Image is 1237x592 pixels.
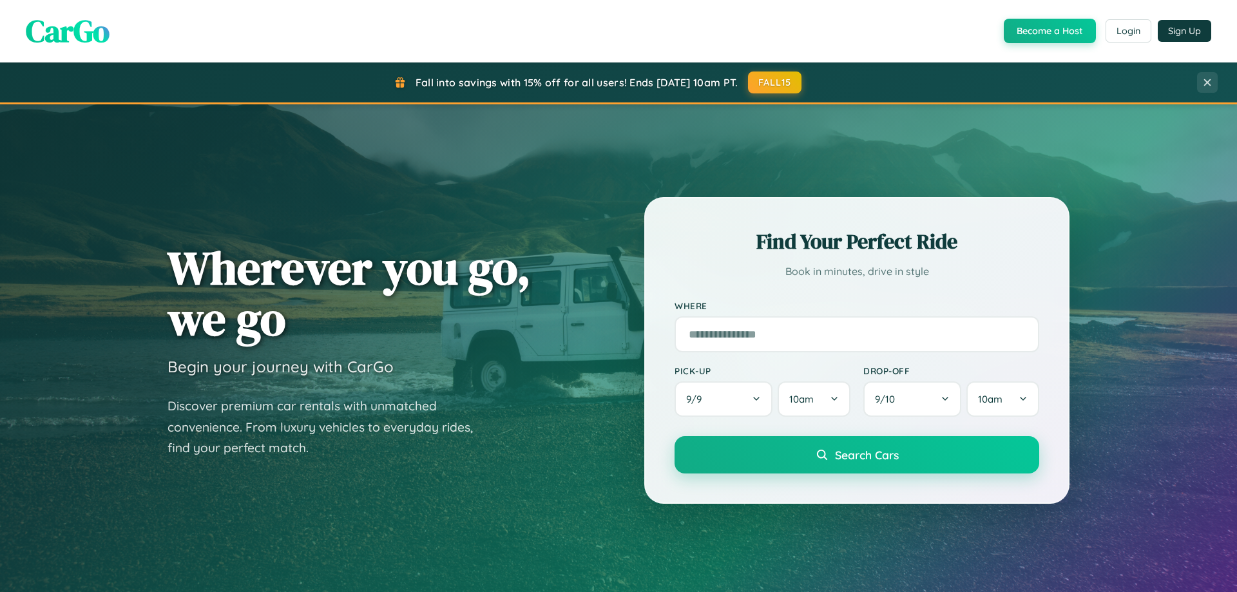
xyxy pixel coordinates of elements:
[748,72,802,93] button: FALL15
[835,448,899,462] span: Search Cars
[168,396,490,459] p: Discover premium car rentals with unmatched convenience. From luxury vehicles to everyday rides, ...
[675,227,1039,256] h2: Find Your Perfect Ride
[416,76,738,89] span: Fall into savings with 15% off for all users! Ends [DATE] 10am PT.
[168,242,531,344] h1: Wherever you go, we go
[1158,20,1211,42] button: Sign Up
[875,393,901,405] span: 9 / 10
[1004,19,1096,43] button: Become a Host
[675,262,1039,281] p: Book in minutes, drive in style
[675,436,1039,473] button: Search Cars
[26,10,110,52] span: CarGo
[675,381,772,417] button: 9/9
[686,393,708,405] span: 9 / 9
[675,365,850,376] label: Pick-up
[789,393,814,405] span: 10am
[966,381,1039,417] button: 10am
[778,381,850,417] button: 10am
[863,381,961,417] button: 9/10
[1106,19,1151,43] button: Login
[168,357,394,376] h3: Begin your journey with CarGo
[863,365,1039,376] label: Drop-off
[978,393,1002,405] span: 10am
[675,300,1039,311] label: Where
